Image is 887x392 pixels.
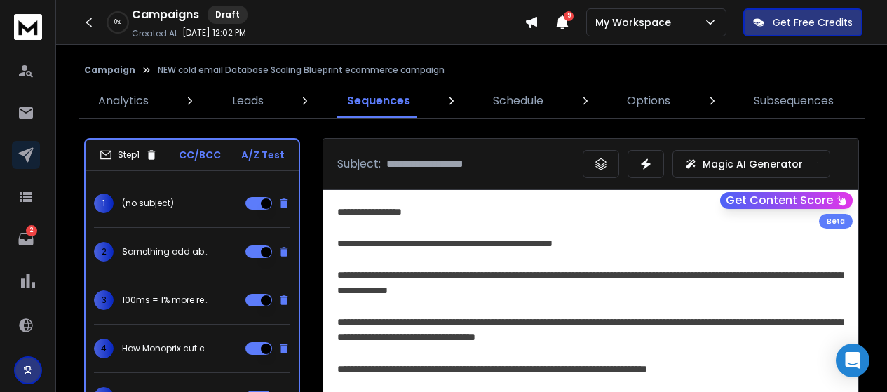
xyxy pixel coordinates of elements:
a: Analytics [90,84,157,118]
p: A/Z Test [241,148,285,162]
p: My Workspace [595,15,677,29]
p: NEW cold email Database Scaling Blueprint ecommerce campaign [158,65,445,76]
p: 0 % [114,18,121,27]
p: Analytics [98,93,149,109]
span: 1 [94,194,114,213]
p: Subsequences [754,93,834,109]
p: Leads [232,93,264,109]
p: [DATE] 12:02 PM [182,27,246,39]
div: Step 1 [100,149,158,161]
div: Open Intercom Messenger [836,344,869,377]
a: 2 [12,225,40,253]
a: Schedule [485,84,552,118]
p: How Monoprix cut checkout latency 76% [122,343,212,354]
p: Magic AI Generator [703,157,803,171]
a: Leads [224,84,272,118]
span: 4 [94,339,114,358]
span: 9 [564,11,574,21]
p: (no subject) [122,198,174,209]
p: Options [627,93,670,109]
button: Get Content Score [720,192,853,209]
h1: Campaigns [132,6,199,23]
span: 3 [94,290,114,310]
p: 2 [26,225,37,236]
p: Subject: [337,156,381,173]
span: 2 [94,242,114,262]
button: Campaign [84,65,135,76]
a: Subsequences [745,84,842,118]
a: Sequences [339,84,419,118]
p: Get Free Credits [773,15,853,29]
p: Something odd about your checkout flow [122,246,212,257]
button: Magic AI Generator [672,150,830,178]
div: Draft [208,6,248,24]
a: Options [618,84,679,118]
button: Get Free Credits [743,8,862,36]
div: Beta [819,214,853,229]
p: 100ms = 1% more revenue for {{companyName}} [122,295,212,306]
p: Created At: [132,28,180,39]
img: logo [14,14,42,40]
p: Schedule [493,93,543,109]
p: CC/BCC [179,148,221,162]
p: Sequences [347,93,410,109]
